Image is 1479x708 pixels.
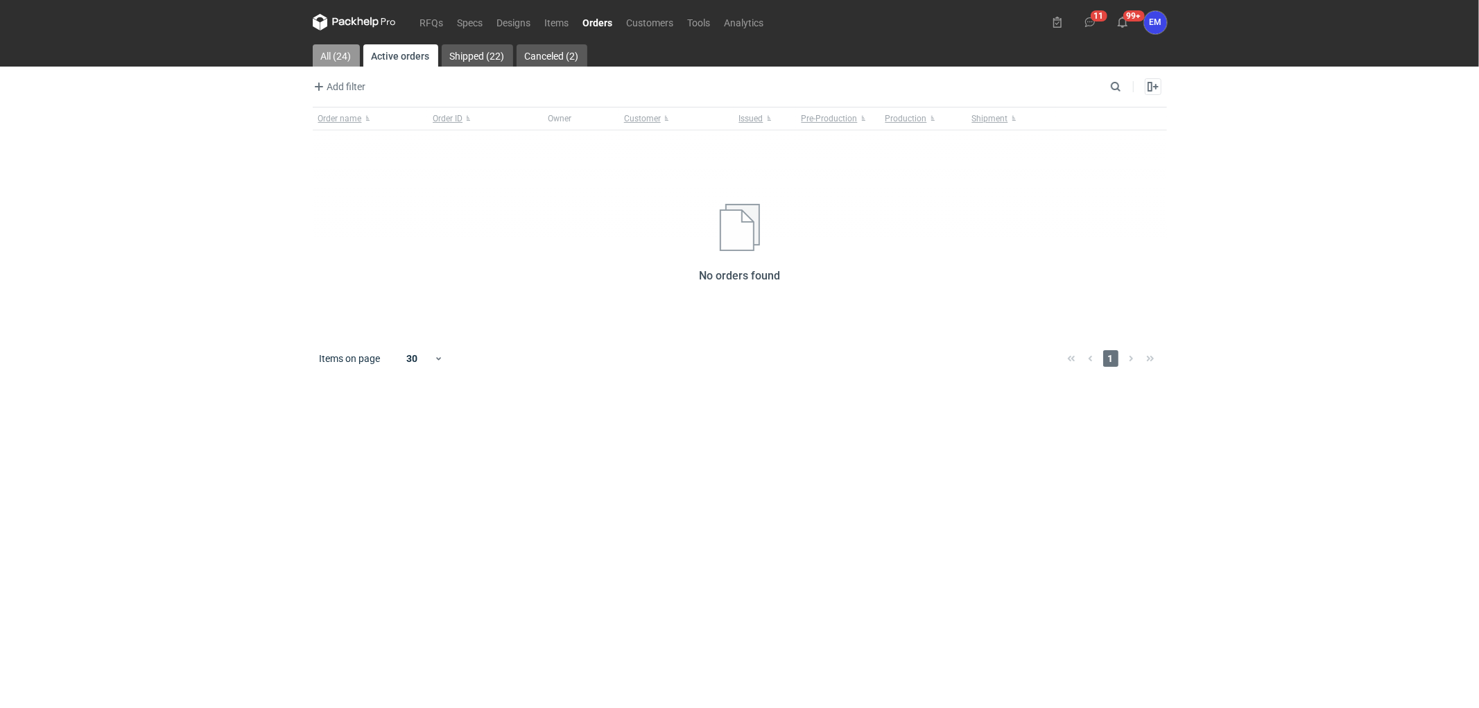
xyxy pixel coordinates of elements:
a: Analytics [718,14,771,31]
div: 30 [390,349,435,368]
span: Add filter [311,78,366,95]
a: Shipped (22) [442,44,513,67]
a: Items [538,14,576,31]
input: Search [1107,78,1152,95]
a: Designs [490,14,538,31]
a: All (24) [313,44,360,67]
a: Customers [620,14,681,31]
button: 99+ [1112,11,1134,33]
h2: No orders found [699,268,780,284]
button: EM [1144,11,1167,34]
a: Tools [681,14,718,31]
button: Add filter [310,78,367,95]
a: Active orders [363,44,438,67]
div: Ewelina Macek [1144,11,1167,34]
a: Orders [576,14,620,31]
span: Items on page [320,352,381,365]
span: 1 [1103,350,1118,367]
a: RFQs [413,14,451,31]
a: Specs [451,14,490,31]
button: 11 [1079,11,1101,33]
a: Canceled (2) [517,44,587,67]
svg: Packhelp Pro [313,14,396,31]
